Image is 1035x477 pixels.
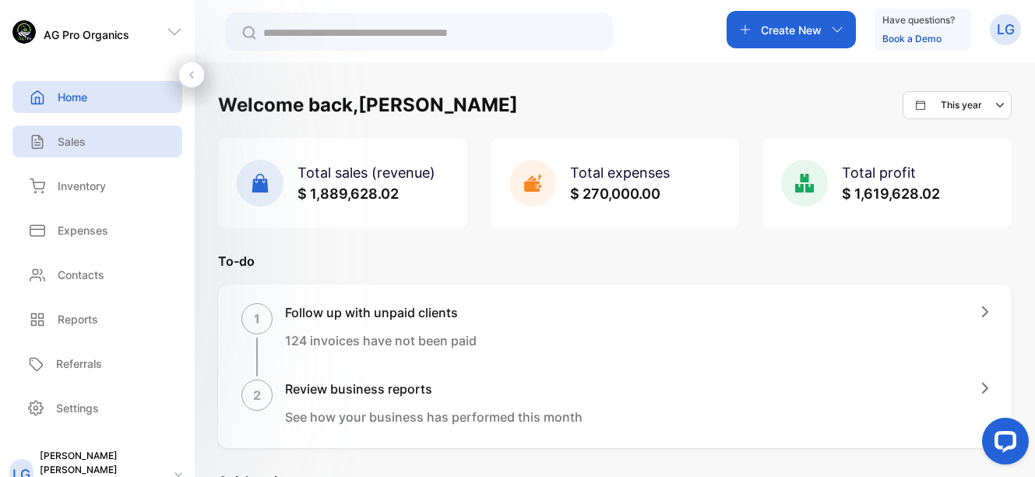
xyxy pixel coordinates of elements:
[12,20,36,44] img: logo
[58,222,108,238] p: Expenses
[297,164,435,181] span: Total sales (revenue)
[882,33,942,44] a: Book a Demo
[254,309,260,328] p: 1
[903,91,1012,119] button: This year
[44,26,129,43] p: AG Pro Organics
[570,164,670,181] span: Total expenses
[997,19,1015,40] p: LG
[285,408,583,426] p: See how your business has performed this month
[941,98,982,112] p: This year
[58,178,106,194] p: Inventory
[218,252,1012,270] p: To-do
[297,185,399,202] span: $ 1,889,628.02
[570,185,660,202] span: $ 270,000.00
[842,185,940,202] span: $ 1,619,628.02
[58,267,104,283] p: Contacts
[218,91,518,119] h1: Welcome back, [PERSON_NAME]
[253,386,261,405] p: 2
[761,22,822,38] p: Create New
[882,12,955,28] p: Have questions?
[58,311,98,327] p: Reports
[990,11,1021,48] button: LG
[285,331,477,350] p: 124 invoices have not been paid
[56,355,102,372] p: Referrals
[56,400,99,416] p: Settings
[970,412,1035,477] iframe: LiveChat chat widget
[58,133,86,150] p: Sales
[842,164,916,181] span: Total profit
[727,11,856,48] button: Create New
[285,380,583,398] h1: Review business reports
[285,303,477,322] h1: Follow up with unpaid clients
[40,449,162,477] p: [PERSON_NAME] [PERSON_NAME]
[58,89,87,105] p: Home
